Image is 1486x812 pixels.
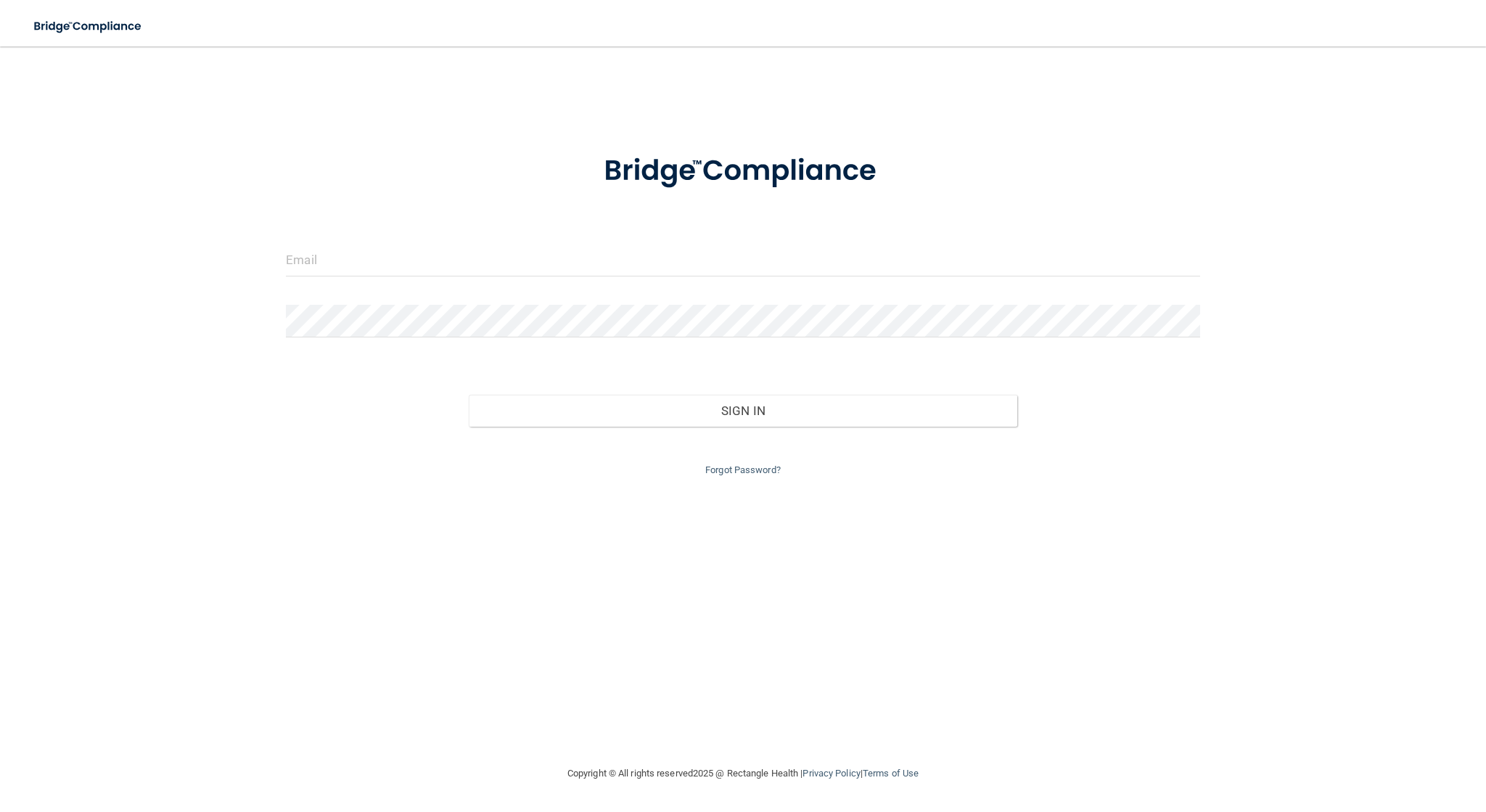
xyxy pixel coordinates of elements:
[802,768,860,779] a: Privacy Policy
[1236,710,1469,767] iframe: Drift Widget Chat Controller
[863,768,919,779] a: Terms of Use
[22,12,155,41] img: bridge_compliance_login_screen.278c3ca4.svg
[705,464,781,475] a: Forgot Password?
[286,244,1200,276] input: Email
[574,134,912,209] img: bridge_compliance_login_screen.278c3ca4.svg
[478,750,1008,797] div: Copyright © All rights reserved 2025 @ Rectangle Health | |
[469,395,1017,427] button: Sign In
